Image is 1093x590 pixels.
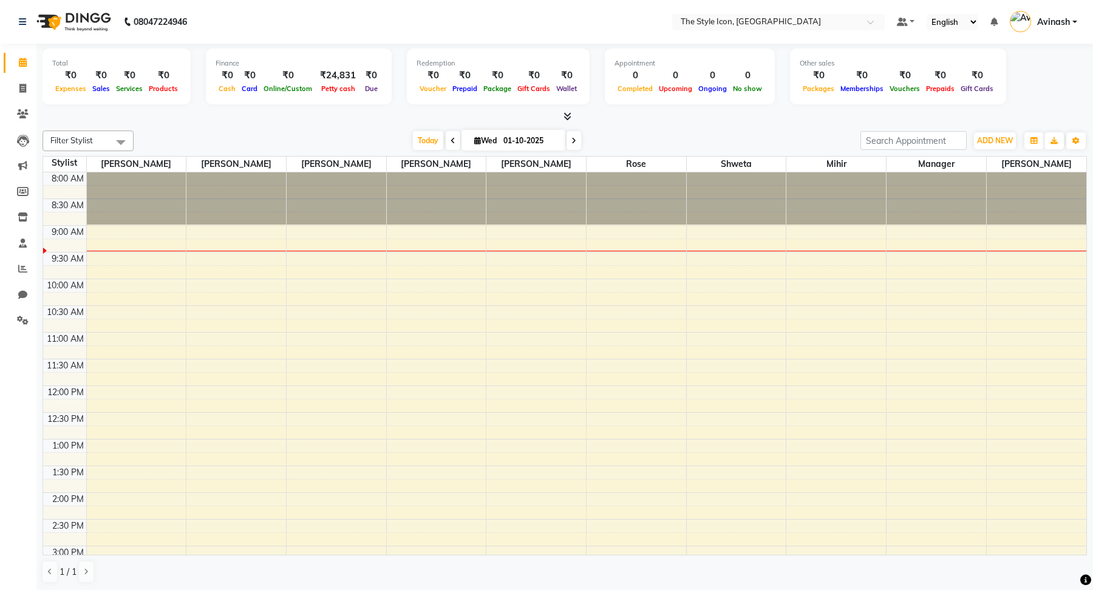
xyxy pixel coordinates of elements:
span: Manager [887,157,986,172]
img: logo [31,5,114,39]
button: ADD NEW [974,132,1016,149]
div: ₹0 [887,69,923,83]
div: Total [52,58,181,69]
span: Prepaid [449,84,480,93]
div: ₹0 [480,69,514,83]
span: Upcoming [656,84,695,93]
span: Cash [216,84,239,93]
div: ₹0 [417,69,449,83]
div: 0 [615,69,656,83]
span: Package [480,84,514,93]
div: 10:00 AM [44,279,86,292]
span: Packages [800,84,837,93]
div: ₹0 [923,69,958,83]
div: 0 [730,69,765,83]
div: ₹0 [52,69,89,83]
div: 3:00 PM [50,546,86,559]
span: [PERSON_NAME] [387,157,486,172]
span: Gift Cards [958,84,996,93]
span: Filter Stylist [50,135,93,145]
span: Shweta [687,157,786,172]
div: 10:30 AM [44,306,86,319]
div: ₹0 [361,69,382,83]
b: 08047224946 [134,5,187,39]
div: 2:00 PM [50,493,86,506]
span: Services [113,84,146,93]
div: 1:30 PM [50,466,86,479]
span: Vouchers [887,84,923,93]
div: ₹0 [146,69,181,83]
div: ₹0 [837,69,887,83]
span: Products [146,84,181,93]
span: [PERSON_NAME] [287,157,386,172]
span: [PERSON_NAME] [486,157,586,172]
span: Online/Custom [260,84,315,93]
div: Appointment [615,58,765,69]
div: Finance [216,58,382,69]
span: Rose [587,157,686,172]
iframe: chat widget [1042,541,1081,578]
div: ₹24,831 [315,69,361,83]
div: ₹0 [958,69,996,83]
div: ₹0 [216,69,239,83]
span: Avinash [1037,16,1070,29]
input: Search Appointment [860,131,967,150]
span: 1 / 1 [60,566,77,578]
span: Mihir [786,157,886,172]
span: Ongoing [695,84,730,93]
span: Voucher [417,84,449,93]
div: ₹0 [449,69,480,83]
div: ₹0 [239,69,260,83]
div: Redemption [417,58,580,69]
span: Sales [89,84,113,93]
span: Due [362,84,381,93]
div: 8:30 AM [49,199,86,212]
img: Avinash [1010,11,1031,32]
span: ADD NEW [977,136,1013,145]
div: 8:00 AM [49,172,86,185]
span: Today [413,131,443,150]
div: 2:30 PM [50,520,86,532]
div: ₹0 [113,69,146,83]
span: [PERSON_NAME] [987,157,1086,172]
span: No show [730,84,765,93]
div: ₹0 [800,69,837,83]
div: Other sales [800,58,996,69]
div: 12:30 PM [45,413,86,426]
div: ₹0 [260,69,315,83]
div: 12:00 PM [45,386,86,399]
input: 2025-10-01 [500,132,560,150]
div: ₹0 [89,69,113,83]
span: Card [239,84,260,93]
div: ₹0 [514,69,553,83]
span: Memberships [837,84,887,93]
span: Prepaids [923,84,958,93]
span: Completed [615,84,656,93]
div: Stylist [43,157,86,169]
div: 11:00 AM [44,333,86,345]
div: 9:30 AM [49,253,86,265]
span: Gift Cards [514,84,553,93]
div: 0 [695,69,730,83]
div: 0 [656,69,695,83]
div: 1:00 PM [50,439,86,452]
span: Wed [471,136,500,145]
span: Wallet [553,84,580,93]
div: 11:30 AM [44,359,86,372]
div: ₹0 [553,69,580,83]
div: 9:00 AM [49,226,86,239]
span: Expenses [52,84,89,93]
span: [PERSON_NAME] [186,157,286,172]
span: Petty cash [318,84,358,93]
span: [PERSON_NAME] [87,157,186,172]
